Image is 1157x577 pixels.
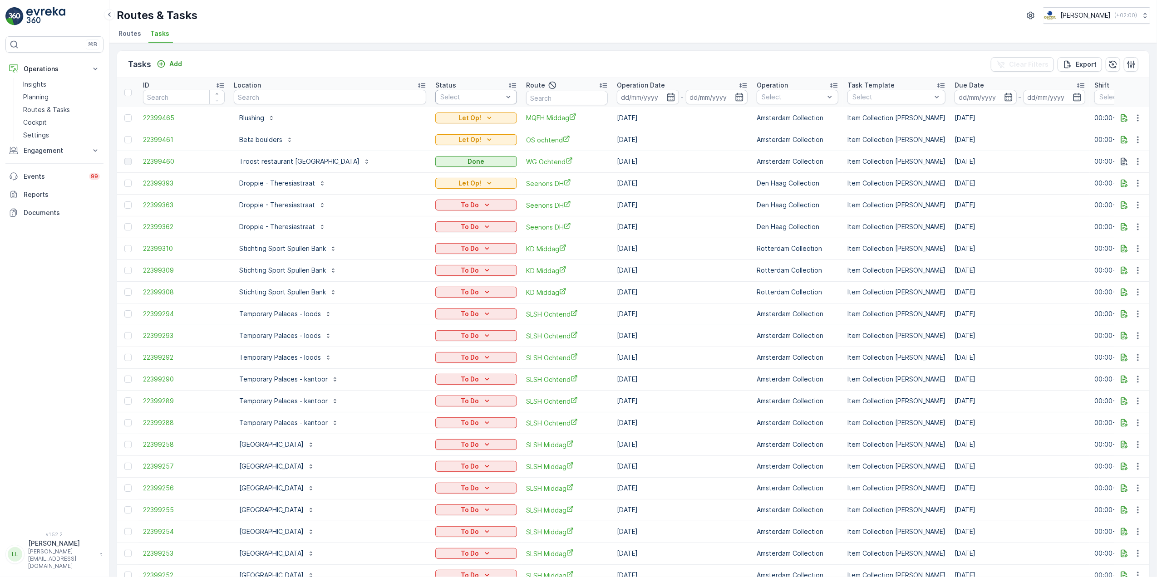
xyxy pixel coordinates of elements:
[143,266,225,275] span: 22399309
[526,309,608,319] a: SLSH Ochtend
[468,157,485,166] p: Done
[526,418,608,428] span: SLSH Ochtend
[124,245,132,252] div: Toggle Row Selected
[950,281,1090,303] td: [DATE]
[239,462,304,471] p: [GEOGRAPHIC_DATA]
[950,325,1090,347] td: [DATE]
[239,135,282,144] p: Beta boulders
[239,418,328,427] p: Temporary Palaces - kantoor
[526,200,608,210] a: Seenons DH
[23,105,70,114] p: Routes & Tasks
[143,462,225,471] a: 22399257
[124,506,132,513] div: Toggle Row Selected
[234,437,320,452] button: [GEOGRAPHIC_DATA]
[526,527,608,537] a: SLSH Middag
[526,353,608,362] span: SLSH Ochtend
[461,462,479,471] p: To Do
[461,222,479,231] p: To Do
[435,483,517,494] button: To Do
[950,172,1090,194] td: [DATE]
[526,157,608,166] a: WG Ochtend
[526,440,608,450] span: SLSH Middag
[526,505,608,515] a: SLSH Middag
[234,111,281,125] button: Blushing
[1044,10,1057,20] img: basis-logo_rgb2x.png
[234,546,320,561] button: [GEOGRAPHIC_DATA]
[118,29,141,38] span: Routes
[124,463,132,470] div: Toggle Row Selected
[234,524,320,539] button: [GEOGRAPHIC_DATA]
[239,549,304,558] p: [GEOGRAPHIC_DATA]
[950,434,1090,455] td: [DATE]
[612,368,752,390] td: [DATE]
[950,216,1090,238] td: [DATE]
[435,287,517,298] button: To Do
[526,81,545,90] p: Route
[143,288,225,297] span: 22399308
[239,527,304,536] p: [GEOGRAPHIC_DATA]
[5,60,103,78] button: Operations
[234,81,261,90] p: Location
[617,81,665,90] p: Operation Date
[950,455,1090,477] td: [DATE]
[20,91,103,103] a: Planning
[20,103,103,116] a: Routes & Tasks
[124,528,132,535] div: Toggle Row Selected
[28,539,95,548] p: [PERSON_NAME]
[20,116,103,129] a: Cockpit
[1009,60,1049,69] p: Clear Filters
[526,549,608,558] span: SLSH Middag
[526,288,608,297] span: KD Middag
[612,521,752,543] td: [DATE]
[239,157,359,166] p: Troost restaurant [GEOGRAPHIC_DATA]
[461,375,479,384] p: To Do
[955,81,984,90] p: Due Date
[435,374,517,385] button: To Do
[461,353,479,362] p: To Do
[143,484,225,493] span: 22399256
[234,241,342,256] button: Stichting Sport Spullen Bank
[239,505,304,514] p: [GEOGRAPHIC_DATA]
[5,186,103,204] a: Reports
[950,368,1090,390] td: [DATE]
[612,107,752,129] td: [DATE]
[239,113,264,122] p: Blushing
[526,222,608,232] a: Seenons DH
[612,281,752,303] td: [DATE]
[234,481,320,495] button: [GEOGRAPHIC_DATA]
[234,350,337,365] button: Temporary Palaces - loods
[617,90,679,104] input: dd/mm/yyyy
[435,134,517,145] button: Let Op!
[686,90,748,104] input: dd/mm/yyyy
[612,151,752,172] td: [DATE]
[612,303,752,325] td: [DATE]
[526,396,608,406] span: SLSH Ochtend
[950,238,1090,259] td: [DATE]
[461,549,479,558] p: To Do
[461,418,479,427] p: To Do
[124,419,132,426] div: Toggle Row Selected
[681,92,684,103] p: -
[526,244,608,254] a: KD Middag
[124,332,132,339] div: Toggle Row Selected
[143,200,225,210] span: 22399363
[435,439,517,450] button: To Do
[950,194,1090,216] td: [DATE]
[435,417,517,428] button: To Do
[239,179,315,188] p: Droppie - Theresiastraat
[526,375,608,384] span: SLSH Ochtend
[435,330,517,341] button: To Do
[234,394,344,408] button: Temporary Palaces - kantoor
[526,462,608,471] a: SLSH Middag
[612,477,752,499] td: [DATE]
[91,173,98,180] p: 99
[234,90,426,104] input: Search
[458,179,481,188] p: Let Op!
[461,266,479,275] p: To Do
[435,243,517,254] button: To Do
[24,146,85,155] p: Engagement
[234,220,331,234] button: Droppie - Theresiastraat
[950,543,1090,564] td: [DATE]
